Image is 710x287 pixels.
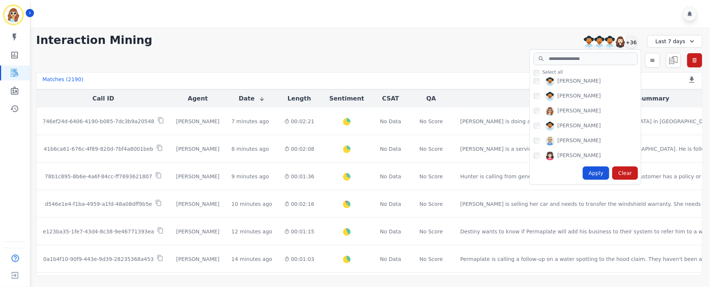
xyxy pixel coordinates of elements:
div: 00:02:21 [284,118,315,125]
div: [PERSON_NAME] [176,200,219,208]
p: 41b6ca61-676c-4f89-820d-7bf4a8001beb [44,145,153,153]
button: Agent [188,94,208,103]
div: 10 minutes ago [231,200,272,208]
div: No Score [419,255,443,263]
div: No Score [419,228,443,235]
div: 00:01:03 [284,255,315,263]
div: [PERSON_NAME] [176,118,219,125]
div: [PERSON_NAME] [557,107,601,116]
div: No Score [419,145,443,153]
div: 00:01:15 [284,228,315,235]
div: [PERSON_NAME] [557,92,601,101]
img: Bordered avatar [4,6,22,24]
button: Date [239,94,265,103]
div: [PERSON_NAME] [557,77,601,86]
button: Sentiment [329,94,364,103]
div: 00:02:08 [284,145,315,153]
div: +36 [625,36,638,48]
p: 0a1b4f10-90f9-443e-9d39-28235368a453 [43,255,154,263]
button: Length [288,94,311,103]
div: No Data [379,200,402,208]
span: Select all [542,69,563,75]
div: No Data [379,145,402,153]
div: No Data [379,255,402,263]
div: 8 minutes ago [231,145,269,153]
h1: Interaction Mining [36,34,153,47]
div: Apply [583,166,610,180]
div: No Data [379,118,402,125]
div: No Score [419,200,443,208]
div: No Score [419,173,443,180]
div: 9 minutes ago [231,173,269,180]
div: [PERSON_NAME] [557,137,601,146]
div: [PERSON_NAME] [557,152,601,160]
div: 7 minutes ago [231,118,269,125]
button: Call Summary [623,94,669,103]
div: [PERSON_NAME] [176,145,219,153]
div: [PERSON_NAME] [176,255,219,263]
p: d546e1e4-f1ba-4959-a1fd-48a08dff9b5e [45,200,152,208]
p: 78b1c895-8b6e-4a6f-84cc-ff7693621807 [45,173,152,180]
div: No Data [379,173,402,180]
div: [PERSON_NAME] [557,122,601,131]
div: Clear [612,166,638,180]
div: [PERSON_NAME] [176,173,219,180]
div: Matches ( 2190 ) [43,76,84,86]
div: Last 7 days [647,35,703,48]
div: 00:01:36 [284,173,315,180]
div: 14 minutes ago [231,255,272,263]
div: No Data [379,228,402,235]
button: Call ID [93,94,114,103]
div: [PERSON_NAME] [176,228,219,235]
button: CSAT [382,94,399,103]
p: e123ba35-1fe7-43d4-8c38-9e46771393ea [43,228,154,235]
p: 746ef24d-6406-4190-b085-7dc3b9a20548 [43,118,154,125]
div: No Score [419,118,443,125]
button: QA [426,94,436,103]
div: 00:02:16 [284,200,315,208]
div: 12 minutes ago [231,228,272,235]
